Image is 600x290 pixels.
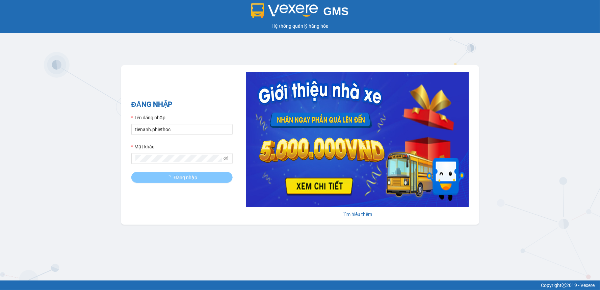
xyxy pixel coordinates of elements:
[174,174,198,181] span: Đăng nhập
[131,99,233,110] h2: ĐĂNG NHẬP
[135,155,223,162] input: Mật khẩu
[131,124,233,135] input: Tên đăng nhập
[2,22,598,30] div: Hệ thống quản lý hàng hóa
[166,175,174,180] span: loading
[251,10,349,16] a: GMS
[251,3,318,18] img: logo 2
[246,72,469,207] img: banner-0
[224,156,228,161] span: eye-invisible
[246,211,469,218] div: Tìm hiểu thêm
[131,172,233,183] button: Đăng nhập
[5,282,595,289] div: Copyright 2019 - Vexere
[131,114,166,121] label: Tên đăng nhập
[131,143,155,150] label: Mật khẩu
[562,283,567,288] span: copyright
[323,5,349,18] span: GMS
